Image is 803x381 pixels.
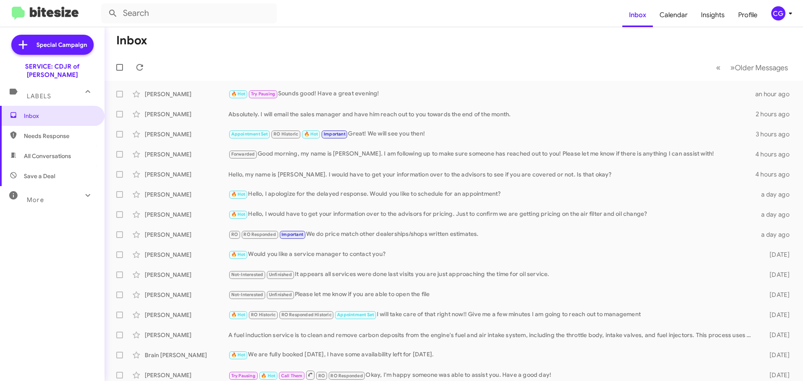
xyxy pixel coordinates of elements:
[756,251,796,259] div: [DATE]
[756,351,796,359] div: [DATE]
[330,373,363,378] span: RO Responded
[145,291,228,299] div: [PERSON_NAME]
[145,190,228,199] div: [PERSON_NAME]
[116,34,147,47] h1: Inbox
[27,92,51,100] span: Labels
[27,196,44,204] span: More
[228,290,756,299] div: Please let me know if you are able to open the file
[231,252,246,257] span: 🔥 Hot
[228,189,756,199] div: Hello, I apologize for the delayed response. Would you like to schedule for an appointment?
[269,292,292,297] span: Unfinished
[228,210,756,219] div: Hello, I would have to get your information over to the advisors for pricing. Just to confirm we ...
[756,110,796,118] div: 2 hours ago
[231,312,246,317] span: 🔥 Hot
[145,351,228,359] div: Brain [PERSON_NAME]
[756,210,796,219] div: a day ago
[145,311,228,319] div: [PERSON_NAME]
[228,170,755,179] div: Hello, my name is [PERSON_NAME]. I would have to get your information over to the advisors to see...
[756,230,796,239] div: a day ago
[281,312,332,317] span: RO Responded Historic
[251,91,275,97] span: Try Pausing
[756,291,796,299] div: [DATE]
[101,3,277,23] input: Search
[725,59,793,76] button: Next
[251,312,276,317] span: RO Historic
[229,151,257,159] span: Forwarded
[318,373,325,378] span: RO
[694,3,731,27] a: Insights
[228,129,756,139] div: Great! We will see you then!
[337,312,374,317] span: Appointment Set
[145,371,228,379] div: [PERSON_NAME]
[145,130,228,138] div: [PERSON_NAME]
[269,272,292,277] span: Unfinished
[145,110,228,118] div: [PERSON_NAME]
[145,251,228,259] div: [PERSON_NAME]
[653,3,694,27] a: Calendar
[731,3,764,27] a: Profile
[304,131,318,137] span: 🔥 Hot
[228,89,755,99] div: Sounds good! Have a great evening!
[281,232,303,237] span: Important
[730,62,735,73] span: »
[756,271,796,279] div: [DATE]
[231,352,246,358] span: 🔥 Hot
[231,272,263,277] span: Not-Interested
[756,190,796,199] div: a day ago
[716,62,721,73] span: «
[24,152,71,160] span: All Conversations
[24,132,95,140] span: Needs Response
[764,6,794,20] button: CG
[231,232,238,237] span: RO
[228,250,756,259] div: Would you like a service manager to contact you?
[228,230,756,239] div: We do price match other dealerships/shops written estimates.
[231,131,268,137] span: Appointment Set
[228,110,756,118] div: Absolutely. I will email the sales manager and have him reach out to you towards the end of the m...
[622,3,653,27] a: Inbox
[324,131,345,137] span: Important
[228,310,756,320] div: I will take care of that right now!! Give me a few minutes I am going to reach out to management
[231,91,246,97] span: 🔥 Hot
[755,150,796,159] div: 4 hours ago
[11,35,94,55] a: Special Campaign
[231,373,256,378] span: Try Pausing
[145,150,228,159] div: [PERSON_NAME]
[145,170,228,179] div: [PERSON_NAME]
[228,370,756,380] div: Okay, I'm happy someone was able to assist you. Have a good day!
[756,311,796,319] div: [DATE]
[274,131,298,137] span: RO Historic
[711,59,793,76] nav: Page navigation example
[145,331,228,339] div: [PERSON_NAME]
[24,172,55,180] span: Save a Deal
[145,90,228,98] div: [PERSON_NAME]
[711,59,726,76] button: Previous
[756,130,796,138] div: 3 hours ago
[228,270,756,279] div: It appears all services were done last visits you are just approaching the time for oil service.
[231,292,263,297] span: Not-Interested
[755,90,796,98] div: an hour ago
[228,331,756,339] div: A fuel induction service is to clean and remove carbon deposits from the engine's fuel and air in...
[231,192,246,197] span: 🔥 Hot
[145,271,228,279] div: [PERSON_NAME]
[243,232,276,237] span: RO Responded
[755,170,796,179] div: 4 hours ago
[281,373,303,378] span: Call Them
[228,350,756,360] div: We are fully booked [DATE], I have some availability left for [DATE].
[735,63,788,72] span: Older Messages
[756,371,796,379] div: [DATE]
[756,331,796,339] div: [DATE]
[145,230,228,239] div: [PERSON_NAME]
[771,6,785,20] div: CG
[36,41,87,49] span: Special Campaign
[231,212,246,217] span: 🔥 Hot
[24,112,95,120] span: Inbox
[228,149,755,159] div: Good morning, my name is [PERSON_NAME]. I am following up to make sure someone has reached out to...
[145,210,228,219] div: [PERSON_NAME]
[261,373,275,378] span: 🔥 Hot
